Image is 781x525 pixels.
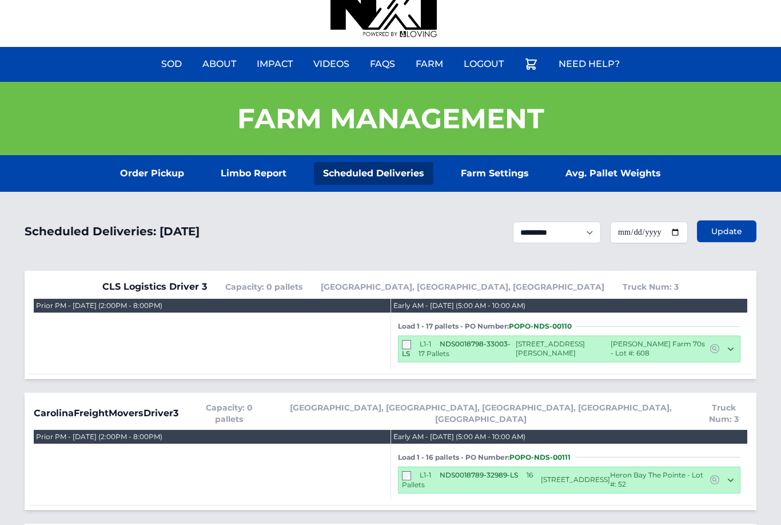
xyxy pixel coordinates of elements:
[420,340,431,349] span: L1-1
[36,302,162,311] div: Prior PM - [DATE] (2:00PM - 8:00PM)
[509,453,571,462] span: POPO-NDS-00111
[306,51,356,78] a: Videos
[321,282,604,293] span: [GEOGRAPHIC_DATA], [GEOGRAPHIC_DATA], [GEOGRAPHIC_DATA]
[393,433,525,442] div: Early AM - [DATE] (5:00 AM - 10:00 AM)
[556,163,670,185] a: Avg. Pallet Weights
[440,471,518,480] span: NDS0018789-32989-LS
[102,281,207,294] span: CLS Logistics Driver 3
[402,340,511,358] span: NDS0018798-33003-LS
[697,221,756,243] button: Update
[398,453,575,463] span: Load 1 - 16 pallets - PO Number:
[700,402,747,425] span: Truck Num: 3
[610,471,709,490] span: Heron Bay The Pointe - Lot #: 52
[623,282,679,293] span: Truck Num: 3
[154,51,189,78] a: Sod
[250,51,300,78] a: Impact
[363,51,402,78] a: FAQs
[541,476,610,485] span: [STREET_ADDRESS]
[452,163,538,185] a: Farm Settings
[393,302,525,311] div: Early AM - [DATE] (5:00 AM - 10:00 AM)
[457,51,511,78] a: Logout
[225,282,302,293] span: Capacity: 0 pallets
[280,402,682,425] span: [GEOGRAPHIC_DATA], [GEOGRAPHIC_DATA], [GEOGRAPHIC_DATA], [GEOGRAPHIC_DATA], [GEOGRAPHIC_DATA]
[34,407,178,421] span: CarolinaFreightMoversDriver3
[552,51,627,78] a: Need Help?
[420,471,431,480] span: L1-1
[509,322,572,331] span: POPO-NDS-00110
[409,51,450,78] a: Farm
[711,226,742,238] span: Update
[25,224,200,240] h1: Scheduled Deliveries: [DATE]
[212,163,296,185] a: Limbo Report
[314,163,433,185] a: Scheduled Deliveries
[419,350,449,358] span: 17 Pallets
[611,340,709,358] span: [PERSON_NAME] Farm 70s - Lot #: 608
[398,322,576,331] span: Load 1 - 17 pallets - PO Number:
[196,51,243,78] a: About
[402,471,533,490] span: 16 Pallets
[237,105,544,133] h1: Farm Management
[111,163,193,185] a: Order Pickup
[197,402,262,425] span: Capacity: 0 pallets
[516,340,610,358] span: [STREET_ADDRESS][PERSON_NAME]
[36,433,162,442] div: Prior PM - [DATE] (2:00PM - 8:00PM)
